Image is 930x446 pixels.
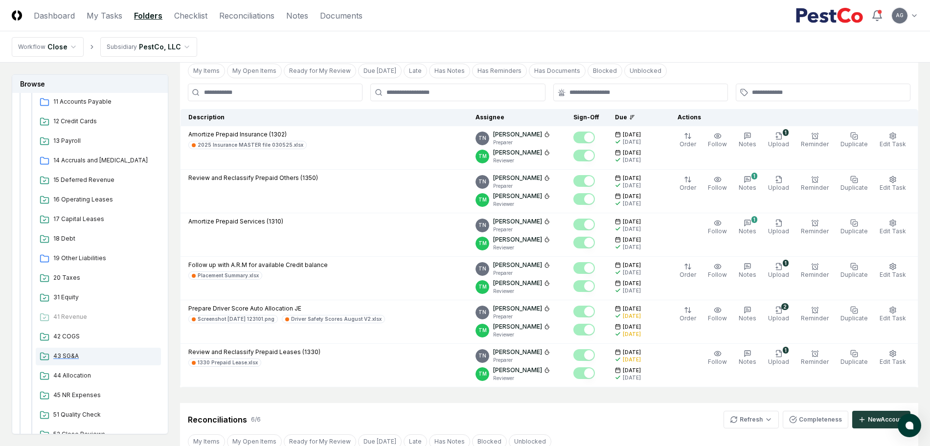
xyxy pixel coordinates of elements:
span: 31 Equity [53,293,157,302]
button: Refresh [724,411,779,428]
a: Folders [134,10,162,22]
span: [DATE] [623,367,641,374]
a: 31 Equity [36,289,161,307]
div: [DATE] [623,312,641,320]
div: 2025 Insurance MASTER file 030525.xlsx [198,141,303,149]
a: 43 SG&A [36,348,161,365]
button: Mark complete [573,237,595,248]
span: Order [680,314,696,322]
button: Has Notes [429,64,470,78]
p: Reviewer [493,201,550,208]
a: 51 Quality Check [36,406,161,424]
p: Preparer [493,269,550,277]
span: Duplicate [840,184,868,191]
button: Follow [706,130,729,151]
span: Edit Task [880,271,906,278]
button: Mark complete [573,306,595,317]
span: Reminder [801,140,829,148]
button: Follow [706,261,729,281]
img: PestCo logo [795,8,863,23]
span: TN [478,309,486,316]
span: Notes [739,227,756,235]
span: 16 Operating Leases [53,195,157,204]
div: Workflow [18,43,45,51]
p: Reviewer [493,157,550,164]
button: My Open Items [227,64,282,78]
button: Ready for My Review [284,64,356,78]
button: Reminder [799,217,831,238]
p: Review and Reclassify Prepaid Others (1350) [188,174,318,182]
button: Duplicate [839,348,870,368]
span: Reminder [801,358,829,365]
p: Amortize Prepaid Insurance (1302) [188,130,307,139]
p: Preparer [493,226,550,233]
a: 20 Taxes [36,269,161,287]
span: Follow [708,227,727,235]
span: Notes [739,271,756,278]
span: TM [478,196,487,203]
button: Follow [706,304,729,325]
button: Late [404,64,427,78]
a: 52 Close Reviews [36,426,161,444]
a: 12 Credit Cards [36,113,161,131]
button: Mark complete [573,280,595,292]
p: Preparer [493,357,550,364]
p: [PERSON_NAME] [493,304,542,313]
span: Notes [739,314,756,322]
div: Placement Summary.xlsx [198,272,259,279]
span: 18 Debt [53,234,157,243]
span: TM [478,240,487,247]
span: [DATE] [623,280,641,287]
span: Reminder [801,271,829,278]
a: Dashboard [34,10,75,22]
button: Duplicate [839,130,870,151]
span: Order [680,271,696,278]
p: [PERSON_NAME] [493,261,542,269]
span: TN [478,178,486,185]
button: 1Notes [737,217,758,238]
span: Follow [708,358,727,365]
button: Follow [706,174,729,194]
button: Completeness [783,411,848,428]
span: TN [478,265,486,272]
button: Mark complete [573,175,595,187]
div: 2 [781,303,789,310]
th: Description [181,109,468,126]
span: 43 SG&A [53,352,157,360]
div: [DATE] [623,182,641,189]
button: My Items [188,64,225,78]
span: 12 Credit Cards [53,117,157,126]
a: Placement Summary.xlsx [188,271,262,280]
button: Duplicate [839,217,870,238]
button: 1Upload [766,348,791,368]
div: [DATE] [623,269,641,276]
a: 17 Capital Leases [36,211,161,228]
button: AG [891,7,908,24]
div: Screenshot [DATE] 123101.png [198,315,274,323]
span: TN [478,134,486,142]
span: Reminder [801,314,829,322]
span: Duplicate [840,227,868,235]
button: Unblocked [624,64,667,78]
span: [DATE] [623,349,641,356]
button: Order [678,261,698,281]
p: Preparer [493,139,550,146]
button: Duplicate [839,174,870,194]
span: Reminder [801,227,829,235]
span: 15 Deferred Revenue [53,176,157,184]
span: Order [680,140,696,148]
div: [DATE] [623,244,641,251]
span: 44 Allocation [53,371,157,380]
button: Notes [737,130,758,151]
div: [DATE] [623,287,641,294]
span: [DATE] [623,305,641,312]
span: [DATE] [623,262,641,269]
div: Driver Safety Scores August V2.xlsx [291,315,382,323]
span: Upload [768,184,789,191]
span: 42 COGS [53,332,157,341]
button: Notes [737,348,758,368]
a: Screenshot [DATE] 123101.png [188,315,278,323]
button: Reminder [799,261,831,281]
a: Notes [286,10,308,22]
a: Driver Safety Scores August V2.xlsx [282,315,385,323]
